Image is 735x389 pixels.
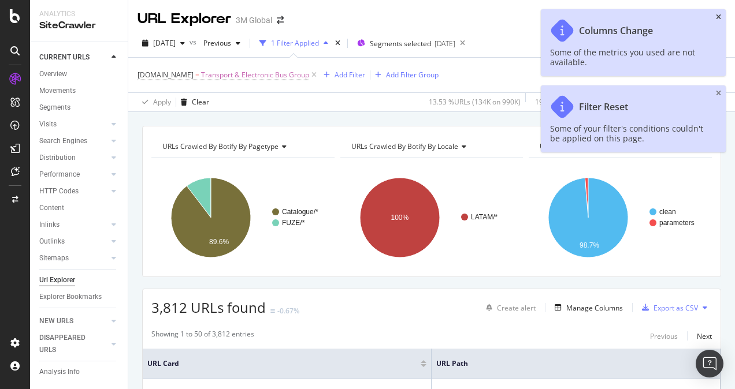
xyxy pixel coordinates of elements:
div: Clear [192,97,209,107]
div: close toast [716,90,721,97]
span: URL Card [147,358,418,369]
button: Manage Columns [550,301,623,315]
div: Export as CSV [654,303,698,313]
div: Next [697,331,712,341]
span: URLs Crawled By Botify By parameters [540,141,664,151]
a: Content [39,202,120,214]
div: Url Explorer [39,274,75,286]
svg: A chart. [340,167,521,268]
a: Distribution [39,152,108,164]
div: SiteCrawler [39,19,118,32]
span: URL Path [436,358,692,369]
text: clean [659,208,676,216]
span: = [195,70,199,80]
div: close toast [716,14,721,21]
a: Url Explorer [39,274,120,286]
div: Showing 1 to 50 of 3,812 entries [151,329,254,343]
text: 98.7% [580,241,599,249]
a: DISAPPEARED URLS [39,332,108,356]
div: Visits [39,118,57,130]
a: Sitemaps [39,252,108,264]
button: Next [697,329,712,343]
a: Analysis Info [39,366,120,378]
button: Add Filter [319,68,365,82]
div: Manage Columns [566,303,623,313]
div: 19.77 % Visits ( 354K on 2M ) [535,97,622,107]
h4: URLs Crawled By Botify By locale [349,137,513,156]
button: Clear [176,93,209,111]
div: Create alert [497,303,536,313]
div: Previous [650,331,678,341]
div: HTTP Codes [39,185,79,197]
div: Outlinks [39,235,65,248]
a: Outlinks [39,235,108,248]
a: CURRENT URLS [39,51,108,63]
button: Segments selected[DATE] [352,34,455,53]
svg: A chart. [529,167,709,268]
a: Search Engines [39,135,108,147]
div: URL Explorer [138,9,231,29]
span: vs [190,37,199,47]
span: Transport & Electronic Bus Group [201,67,309,83]
span: Previous [199,38,231,48]
div: Apply [153,97,171,107]
a: Visits [39,118,108,130]
span: URLs Crawled By Botify By pagetype [162,141,279,151]
div: Distribution [39,152,76,164]
div: Add Filter [335,70,365,80]
button: 1 Filter Applied [255,34,333,53]
div: arrow-right-arrow-left [277,16,284,24]
div: CURRENT URLS [39,51,90,63]
div: Inlinks [39,219,60,231]
text: 100% [391,214,409,222]
button: Apply [138,93,171,111]
div: [DATE] [435,39,455,48]
div: Analysis Info [39,366,80,378]
h4: URLs Crawled By Botify By parameters [537,137,701,156]
span: [DOMAIN_NAME] [138,70,194,80]
button: Export as CSV [637,298,698,317]
span: Segments selected [370,39,431,48]
div: Columns Change [579,25,653,36]
div: Search Engines [39,135,87,147]
div: Explorer Bookmarks [39,291,102,303]
button: Add Filter Group [370,68,439,82]
div: Movements [39,85,76,97]
div: Some of your filter's conditions couldn't be applied on this page. [550,124,705,143]
div: NEW URLS [39,315,73,327]
div: DISAPPEARED URLS [39,332,98,356]
a: Performance [39,169,108,181]
div: times [333,38,343,49]
span: URLs Crawled By Botify By locale [351,141,458,151]
a: Inlinks [39,219,108,231]
text: LATAM/* [471,213,498,221]
a: Segments [39,102,120,114]
div: Performance [39,169,80,181]
text: 89.6% [209,238,229,246]
button: Previous [650,329,678,343]
a: HTTP Codes [39,185,108,197]
button: Previous [199,34,245,53]
a: Overview [39,68,120,80]
div: Content [39,202,64,214]
img: Equal [270,309,275,313]
div: Segments [39,102,70,114]
span: 2025 Sep. 14th [153,38,176,48]
text: FUZE/* [282,219,305,227]
text: Catalogue/* [282,208,318,216]
div: Analytics [39,9,118,19]
div: Overview [39,68,67,80]
div: Add Filter Group [386,70,439,80]
div: Some of the metrics you used are not available. [550,47,705,67]
button: Create alert [481,298,536,317]
div: Open Intercom Messenger [696,350,723,377]
svg: A chart. [151,167,332,268]
button: [DATE] [138,34,190,53]
h4: URLs Crawled By Botify By pagetype [160,137,324,156]
div: 1 Filter Applied [271,38,319,48]
div: Sitemaps [39,252,69,264]
div: -0.67% [277,306,299,316]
